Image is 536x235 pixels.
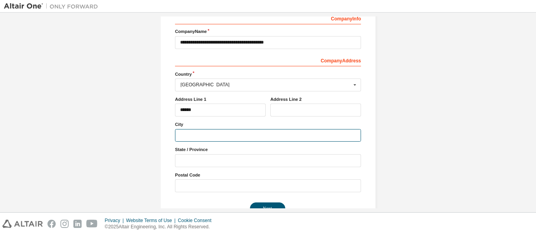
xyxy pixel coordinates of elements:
img: linkedin.svg [73,220,82,228]
label: Postal Code [175,172,361,178]
label: Company Name [175,28,361,35]
img: facebook.svg [47,220,56,228]
div: Company Address [175,54,361,66]
img: youtube.svg [86,220,98,228]
label: State / Province [175,146,361,153]
label: City [175,121,361,128]
img: Altair One [4,2,102,10]
label: Country [175,71,361,77]
img: altair_logo.svg [2,220,43,228]
div: Privacy [105,217,126,224]
div: Website Terms of Use [126,217,178,224]
label: Address Line 2 [270,96,361,102]
button: Next [250,202,285,214]
div: Company Info [175,12,361,24]
div: Cookie Consent [178,217,216,224]
p: © 2025 Altair Engineering, Inc. All Rights Reserved. [105,224,216,230]
div: [GEOGRAPHIC_DATA] [180,82,351,87]
label: Address Line 1 [175,96,266,102]
img: instagram.svg [60,220,69,228]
